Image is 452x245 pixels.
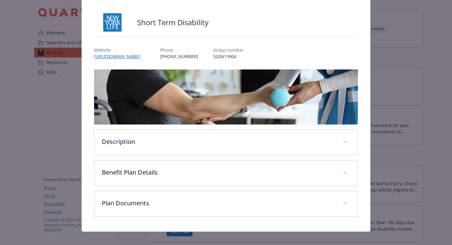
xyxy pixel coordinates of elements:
div: Plan Documents [94,191,358,216]
h2: Short Term Disability [137,17,208,28]
p: Group number [213,47,244,53]
p: Benefit Plan Details [102,168,336,177]
div: Description [94,130,358,155]
p: Phone [160,47,198,53]
p: [PHONE_NUMBER] [160,53,198,60]
p: Description [102,137,336,146]
img: New York Life Insurance Company [94,13,131,32]
img: banner [94,69,358,124]
a: [URL][DOMAIN_NAME] [94,53,145,59]
p: Plan Documents [102,199,336,208]
p: Website [94,47,145,53]
p: SGD613904 [213,53,244,60]
div: Benefit Plan Details [94,160,358,186]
